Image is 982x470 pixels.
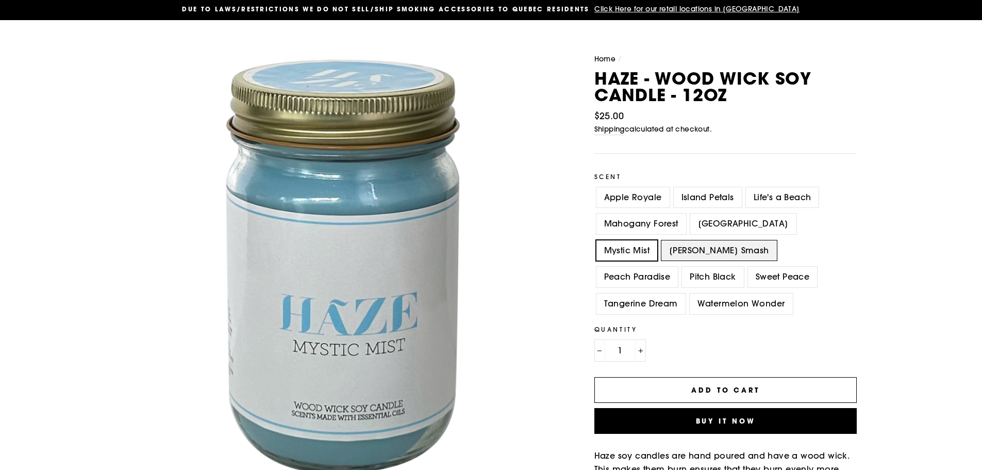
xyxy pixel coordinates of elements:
label: [PERSON_NAME] Smash [661,240,777,261]
button: Increase item quantity by one [635,339,646,362]
a: Home [594,54,616,63]
label: Mystic Mist [596,240,657,261]
label: Quantity [594,325,857,334]
h1: Haze - Wood Wick Soy Candle - 12oz [594,70,857,104]
label: Peach Paradise [596,267,678,287]
label: [GEOGRAPHIC_DATA] [690,214,796,234]
label: Pitch Black [682,267,743,287]
nav: breadcrumbs [594,54,857,65]
label: Mahogany Forest [596,214,686,234]
label: Watermelon Wonder [690,294,793,314]
label: Island Petals [674,187,742,208]
span: Add to cart [691,385,760,395]
label: Scent [594,172,857,182]
span: DUE TO LAWS/restrictions WE DO NOT SELL/SHIP SMOKING ACCESSORIES to qUEBEC RESIDENTS [182,5,589,13]
small: calculated at checkout. [594,124,857,136]
label: Tangerine Dream [596,294,686,314]
button: Add to cart [594,377,857,403]
label: Life's a Beach [746,187,819,208]
button: Reduce item quantity by one [594,339,605,362]
input: quantity [594,339,646,362]
span: / [618,54,622,63]
span: $25.00 [594,110,624,122]
label: Apple Royale [596,187,670,208]
span: Click Here for our retail locations in [GEOGRAPHIC_DATA] [592,4,800,13]
a: DUE TO LAWS/restrictions WE DO NOT SELL/SHIP SMOKING ACCESSORIES to qUEBEC RESIDENTS Click Here f... [128,4,855,15]
a: Shipping [594,124,625,136]
button: Buy it now [594,408,857,434]
label: Sweet Peace [748,267,817,287]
